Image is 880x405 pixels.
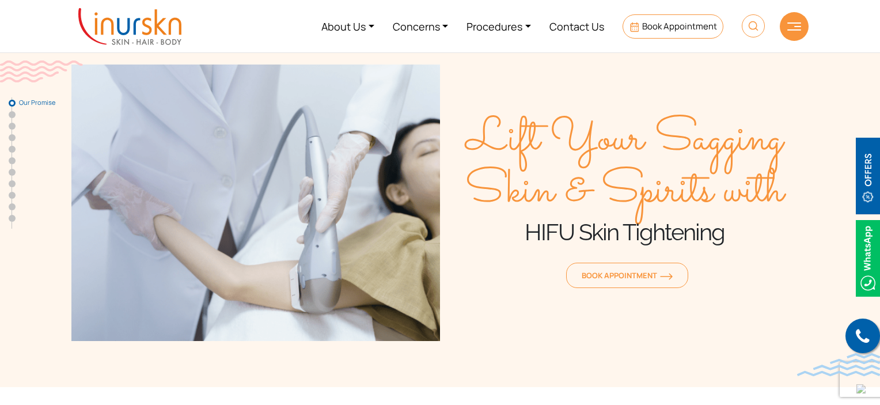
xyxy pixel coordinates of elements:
[787,22,801,31] img: hamLine.svg
[660,273,673,280] img: orange-arrow
[19,99,77,106] span: Our Promise
[9,100,16,107] a: Our Promise
[623,14,723,39] a: Book Appointment
[856,384,866,393] img: up-blue-arrow.svg
[566,263,688,288] a: Book Appointmentorange-arrow
[457,5,540,48] a: Procedures
[78,8,181,45] img: inurskn-logo
[312,5,384,48] a: About Us
[856,251,880,263] a: Whatsappicon
[797,353,880,376] img: bluewave
[582,270,673,281] span: Book Appointment
[440,218,809,247] h1: HIFU Skin Tightening
[642,20,717,32] span: Book Appointment
[540,5,613,48] a: Contact Us
[440,114,809,218] span: Lift Your Sagging Skin & Spirits with
[384,5,458,48] a: Concerns
[742,14,765,37] img: HeaderSearch
[856,220,880,297] img: Whatsappicon
[856,138,880,214] img: offerBt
